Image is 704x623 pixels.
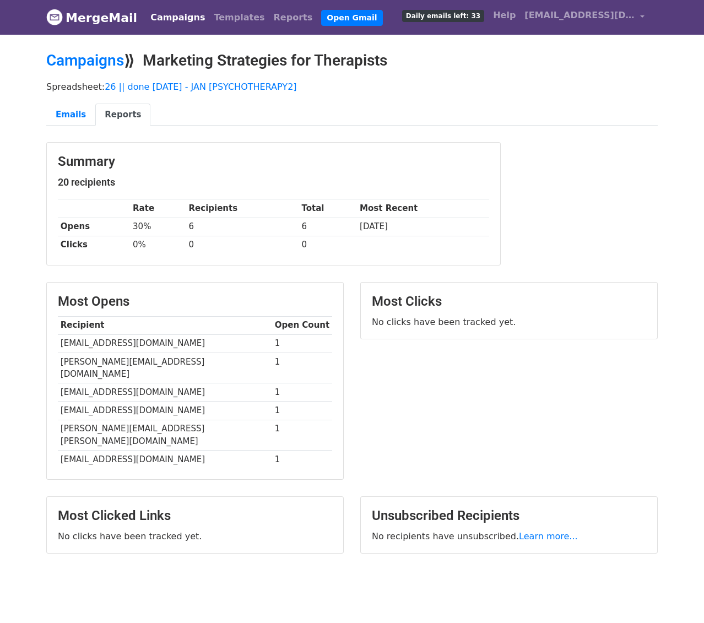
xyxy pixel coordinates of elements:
td: [EMAIL_ADDRESS][DOMAIN_NAME] [58,383,272,402]
p: No recipients have unsubscribed. [372,530,646,542]
a: Help [489,4,520,26]
th: Clicks [58,236,130,254]
a: Templates [209,7,269,29]
a: Open Gmail [321,10,382,26]
td: 1 [272,334,332,353]
td: 6 [186,218,299,236]
td: 1 [272,383,332,402]
td: [EMAIL_ADDRESS][DOMAIN_NAME] [58,451,272,469]
h3: Most Opens [58,294,332,310]
td: 0% [130,236,186,254]
a: MergeMail [46,6,137,29]
h3: Most Clicks [372,294,646,310]
a: Emails [46,104,95,126]
th: Opens [58,218,130,236]
td: [EMAIL_ADDRESS][DOMAIN_NAME] [58,402,272,420]
td: [EMAIL_ADDRESS][DOMAIN_NAME] [58,334,272,353]
img: MergeMail logo [46,9,63,25]
a: Reports [95,104,150,126]
a: Learn more... [519,531,578,541]
p: No clicks have been tracked yet. [58,530,332,542]
th: Rate [130,199,186,218]
th: Recipients [186,199,299,218]
th: Open Count [272,316,332,334]
td: 1 [272,353,332,383]
td: [PERSON_NAME][EMAIL_ADDRESS][DOMAIN_NAME] [58,353,272,383]
th: Recipient [58,316,272,334]
p: Spreadsheet: [46,81,658,93]
h3: Unsubscribed Recipients [372,508,646,524]
span: [EMAIL_ADDRESS][DOMAIN_NAME] [524,9,635,22]
td: 1 [272,402,332,420]
td: 0 [186,236,299,254]
td: 30% [130,218,186,236]
th: Most Recent [357,199,489,218]
a: Daily emails left: 33 [398,4,489,26]
h3: Summary [58,154,489,170]
h5: 20 recipients [58,176,489,188]
td: 6 [299,218,358,236]
span: Daily emails left: 33 [402,10,484,22]
td: 0 [299,236,358,254]
td: [PERSON_NAME][EMAIL_ADDRESS][PERSON_NAME][DOMAIN_NAME] [58,420,272,451]
h2: ⟫ Marketing Strategies for Therapists [46,51,658,70]
p: No clicks have been tracked yet. [372,316,646,328]
a: Campaigns [46,51,124,69]
a: [EMAIL_ADDRESS][DOMAIN_NAME] [520,4,649,30]
td: 1 [272,451,332,469]
th: Total [299,199,358,218]
a: 26 || done [DATE] - JAN [PSYCHOTHERAPY2] [105,82,296,92]
td: 1 [272,420,332,451]
a: Reports [269,7,317,29]
td: [DATE] [357,218,489,236]
h3: Most Clicked Links [58,508,332,524]
a: Campaigns [146,7,209,29]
